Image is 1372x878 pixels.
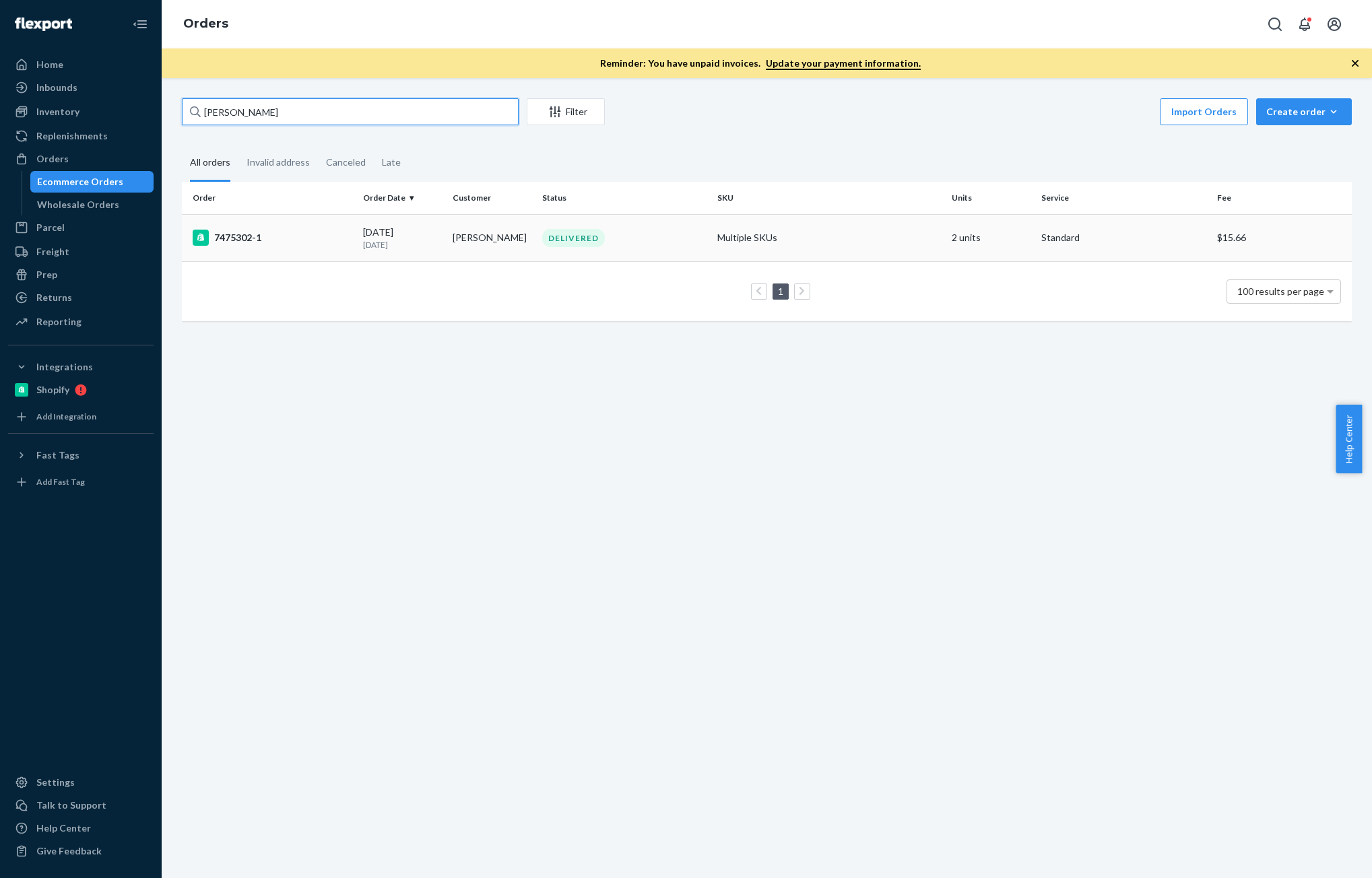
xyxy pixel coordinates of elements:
a: Help Center [8,817,154,839]
div: Inbounds [36,81,77,94]
a: Shopify [8,379,154,401]
ol: breadcrumbs [172,5,239,44]
div: Wholesale Orders [37,198,119,211]
div: [DATE] [363,226,442,250]
p: Reminder: You have unpaid invoices. [600,57,921,70]
div: Filter [527,105,604,119]
button: Create order [1256,98,1352,125]
button: Open account menu [1321,11,1348,38]
button: Talk to Support [8,795,154,816]
div: Invalid address [247,145,310,180]
div: Parcel [36,221,65,234]
div: 7475302-1 [193,230,352,246]
a: Ecommerce Orders [30,171,154,193]
th: Service [1036,182,1212,214]
div: Inventory [36,105,79,119]
td: 2 units [946,214,1036,261]
div: Create order [1266,105,1342,119]
div: Help Center [36,821,91,835]
div: Settings [36,776,75,789]
td: [PERSON_NAME] [447,214,537,261]
div: Add Fast Tag [36,476,85,487]
td: $15.66 [1212,214,1352,261]
a: Replenishments [8,125,154,147]
button: Filter [527,98,605,125]
a: Orders [183,16,228,31]
div: Replenishments [36,129,108,143]
p: Standard [1041,231,1206,244]
td: Multiple SKUs [712,214,946,261]
span: 100 results per page [1237,285,1324,297]
th: Fee [1212,182,1352,214]
span: Support [27,9,75,22]
div: Reporting [36,315,81,329]
div: Freight [36,245,69,259]
th: Units [946,182,1036,214]
img: Flexport logo [15,18,72,31]
th: SKU [712,182,946,214]
a: Parcel [8,217,154,238]
div: Add Integration [36,411,96,422]
div: Orders [36,152,69,166]
div: Talk to Support [36,799,106,812]
a: Page 1 is your current page [775,285,786,297]
a: Prep [8,264,154,285]
th: Order Date [358,182,447,214]
button: Open Search Box [1262,11,1288,38]
button: Import Orders [1160,98,1248,125]
button: Help Center [1336,405,1362,473]
div: Customer [453,192,531,203]
a: Update your payment information. [766,57,921,70]
p: [DATE] [363,239,442,250]
button: Give Feedback [8,840,154,862]
div: Give Feedback [36,844,102,858]
div: All orders [190,145,230,182]
div: DELIVERED [542,229,605,247]
div: Fast Tags [36,448,79,462]
a: Orders [8,148,154,170]
input: Search orders [182,98,519,125]
div: Canceled [326,145,366,180]
div: Shopify [36,383,69,397]
div: Home [36,58,63,71]
a: Inbounds [8,77,154,98]
a: Reporting [8,311,154,333]
button: Fast Tags [8,444,154,466]
a: Wholesale Orders [30,194,154,215]
a: Returns [8,287,154,308]
div: Late [382,145,401,180]
a: Add Fast Tag [8,471,154,493]
div: Ecommerce Orders [37,175,123,189]
div: Returns [36,291,72,304]
th: Status [537,182,713,214]
a: Settings [8,772,154,793]
a: Add Integration [8,406,154,428]
button: Integrations [8,356,154,378]
button: Close Navigation [127,11,154,38]
button: Open notifications [1291,11,1318,38]
a: Inventory [8,101,154,123]
div: Integrations [36,360,93,374]
th: Order [182,182,358,214]
a: Freight [8,241,154,263]
a: Home [8,54,154,75]
div: Prep [36,268,57,281]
